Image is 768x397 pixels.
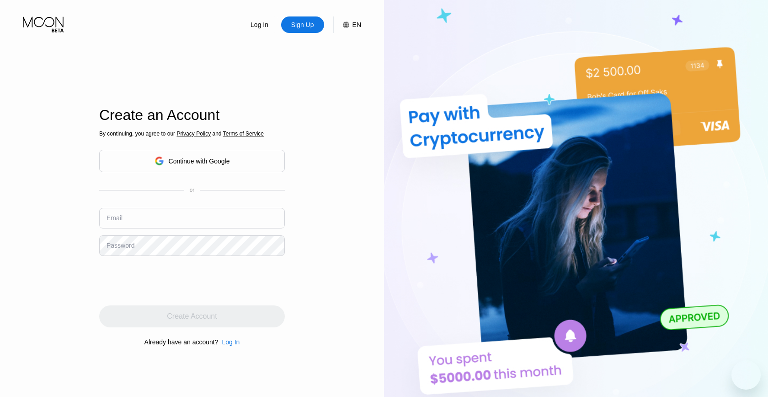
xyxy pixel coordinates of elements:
[281,16,324,33] div: Sign Up
[223,131,264,137] span: Terms of Service
[222,338,240,346] div: Log In
[250,20,269,29] div: Log In
[731,360,761,390] iframe: Button to launch messaging window
[218,338,240,346] div: Log In
[211,131,223,137] span: and
[333,16,361,33] div: EN
[352,21,361,28] div: EN
[99,131,285,137] div: By continuing, you agree to our
[107,242,134,249] div: Password
[176,131,211,137] span: Privacy Policy
[290,20,315,29] div: Sign Up
[107,214,123,222] div: Email
[169,158,230,165] div: Continue with Google
[190,187,195,193] div: or
[238,16,281,33] div: Log In
[144,338,219,346] div: Already have an account?
[99,150,285,172] div: Continue with Google
[99,107,285,124] div: Create an Account
[99,263,238,299] iframe: reCAPTCHA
